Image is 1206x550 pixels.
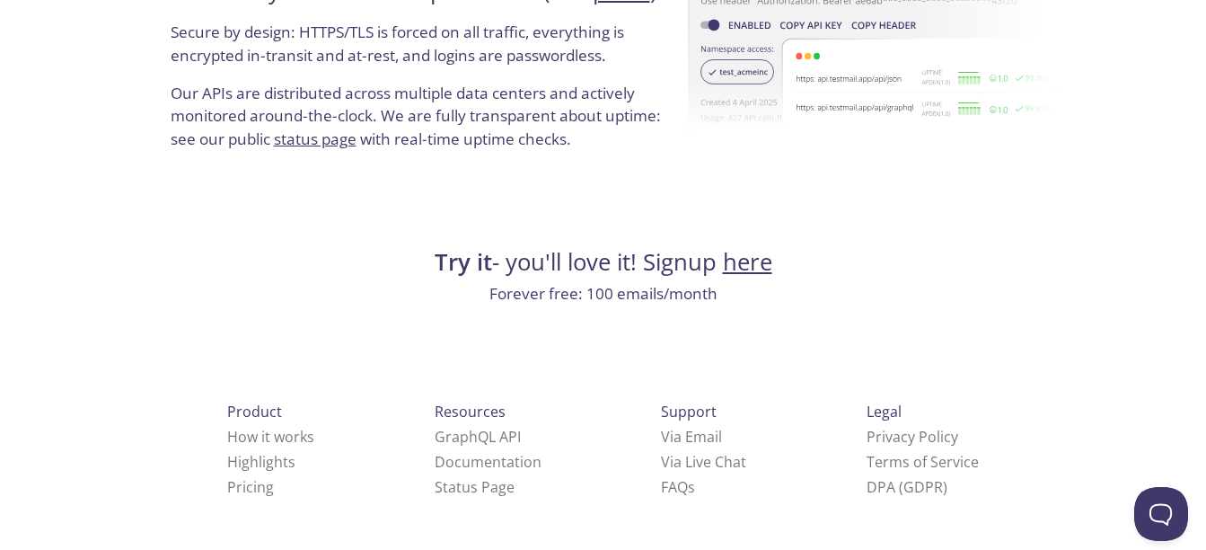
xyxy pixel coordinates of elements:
[227,427,314,447] a: How it works
[171,21,671,81] p: Secure by design: HTTPS/TLS is forced on all traffic, everything is encrypted in-transit and at-r...
[661,477,695,497] a: FAQ
[867,427,958,447] a: Privacy Policy
[867,477,947,497] a: DPA (GDPR)
[661,427,722,447] a: Via Email
[227,402,282,421] span: Product
[723,246,772,278] a: here
[435,477,515,497] a: Status Page
[227,477,274,497] a: Pricing
[274,129,357,149] a: status page
[435,246,492,278] strong: Try it
[1134,487,1188,541] iframe: Help Scout Beacon - Open
[661,402,717,421] span: Support
[661,452,746,472] a: Via Live Chat
[435,452,541,472] a: Documentation
[867,452,979,472] a: Terms of Service
[227,452,295,472] a: Highlights
[435,402,506,421] span: Resources
[165,282,1042,306] p: Forever free: 100 emails/month
[867,402,902,421] span: Legal
[435,427,521,447] a: GraphQL API
[171,82,671,165] p: Our APIs are distributed across multiple data centers and actively monitored around-the-clock. We...
[688,477,695,497] span: s
[165,247,1042,278] h4: - you'll love it! Signup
